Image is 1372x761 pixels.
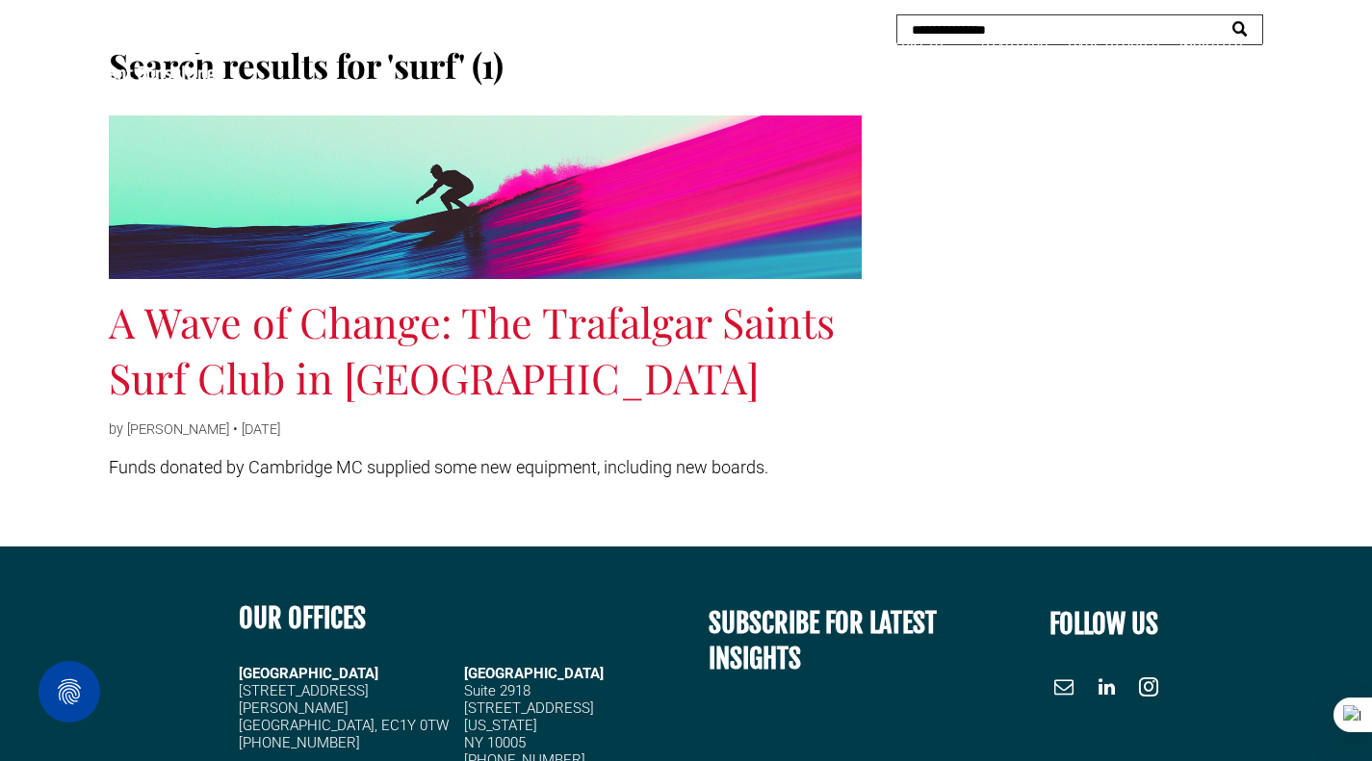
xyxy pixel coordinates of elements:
[870,33,971,63] a: MARKETS
[562,33,646,63] a: ABOUT
[37,27,216,83] img: Go to Homepage
[464,717,537,734] span: [US_STATE]
[748,33,870,63] a: WHAT WE DO
[239,734,360,751] span: [PHONE_NUMBER]
[242,421,280,438] span: [DATE]
[233,421,238,438] span: •
[1058,33,1170,63] a: CASE STUDIES
[1252,33,1333,63] a: CONTACT
[109,421,229,438] span: by [PERSON_NAME]
[1134,672,1163,706] a: instagram
[109,293,862,405] a: A Wave of Change: The Trafalgar Saints Surf Club in [GEOGRAPHIC_DATA]
[239,665,378,682] strong: [GEOGRAPHIC_DATA]
[109,115,862,279] a: Impressionist and colourful depiction of a man surfing a large wave
[239,682,449,734] span: [STREET_ADDRESS][PERSON_NAME] [GEOGRAPHIC_DATA], EC1Y 0TW
[971,33,1057,63] a: STARTUPS
[109,455,862,479] div: Funds donated by Cambridge MC supplied some new equipment, including new boards.
[709,606,937,675] span: SUBSCRIBE FOR LATEST INSIGHTS
[464,734,526,751] span: NY 10005
[1049,672,1078,706] a: email
[645,33,748,63] a: OUR PEOPLE
[503,33,562,63] a: HOME
[464,682,531,699] span: Suite 2918
[1170,33,1252,63] a: INSIGHTS
[1049,607,1158,641] font: FOLLOW US
[1092,672,1121,706] a: linkedin
[464,665,604,682] span: [GEOGRAPHIC_DATA]
[464,699,594,717] span: [STREET_ADDRESS]
[239,601,366,635] b: OUR OFFICES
